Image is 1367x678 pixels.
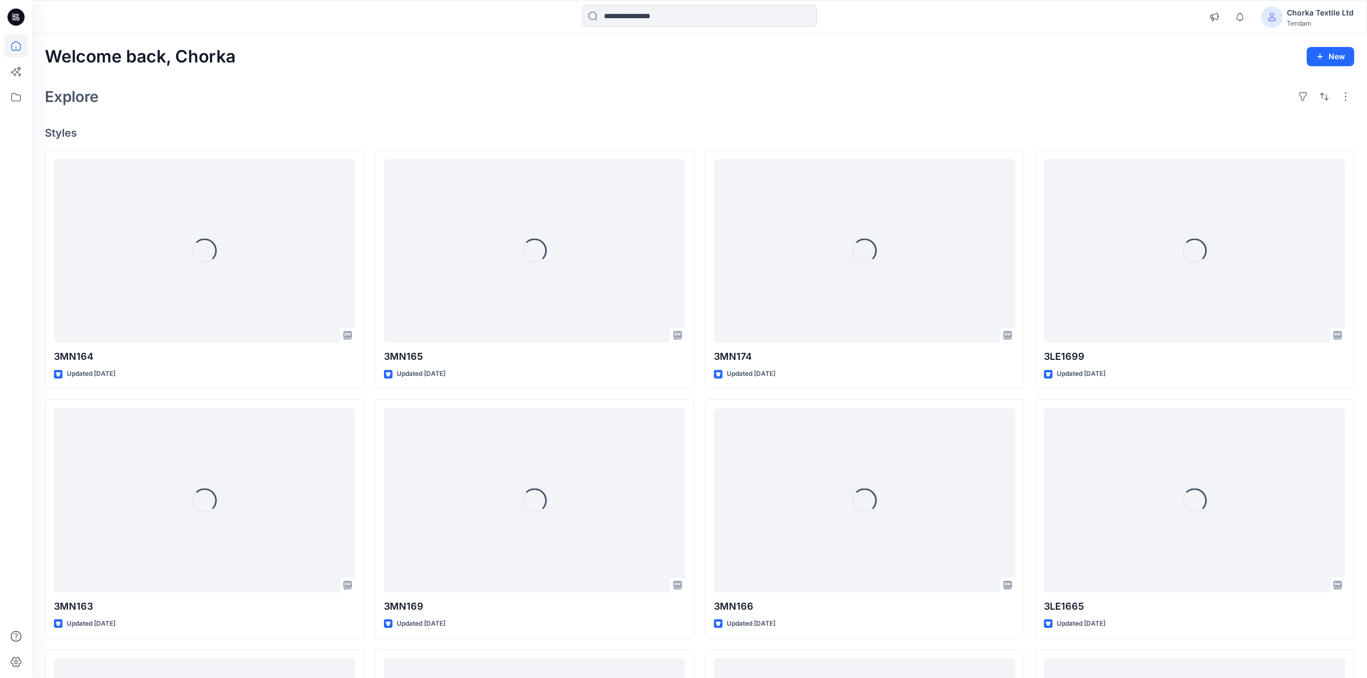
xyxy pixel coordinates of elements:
[384,349,685,364] p: 3MN165
[397,618,445,629] p: Updated [DATE]
[45,47,235,67] h2: Welcome back, Chorka
[1057,618,1105,629] p: Updated [DATE]
[397,368,445,380] p: Updated [DATE]
[1287,19,1354,27] div: Tendam
[714,349,1015,364] p: 3MN174
[727,618,775,629] p: Updated [DATE]
[67,618,115,629] p: Updated [DATE]
[714,599,1015,614] p: 3MN166
[54,349,355,364] p: 3MN164
[727,368,775,380] p: Updated [DATE]
[45,88,99,105] h2: Explore
[1044,349,1345,364] p: 3LE1699
[1044,599,1345,614] p: 3LE1665
[1268,13,1276,21] svg: avatar
[1057,368,1105,380] p: Updated [DATE]
[1287,6,1354,19] div: Chorka Textile Ltd
[67,368,115,380] p: Updated [DATE]
[45,127,1354,139] h4: Styles
[1307,47,1354,66] button: New
[384,599,685,614] p: 3MN169
[54,599,355,614] p: 3MN163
